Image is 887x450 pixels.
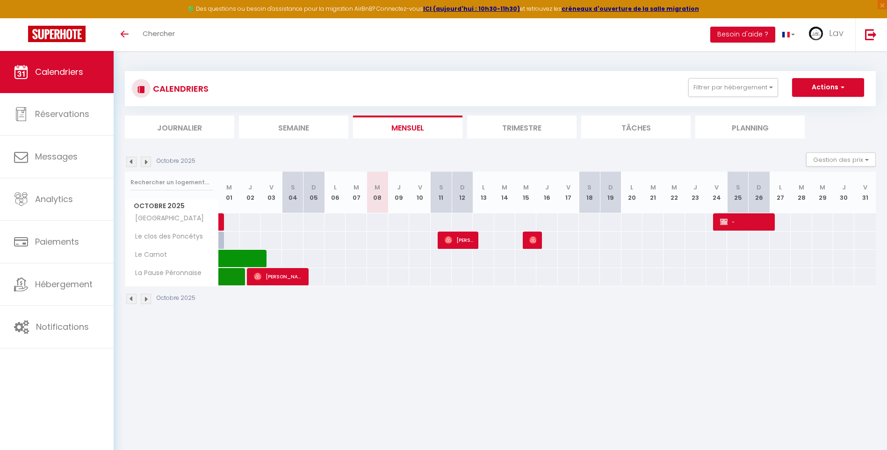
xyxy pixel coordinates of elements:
th: 19 [600,172,621,213]
abbr: V [566,183,570,192]
span: [GEOGRAPHIC_DATA] [127,213,206,224]
th: 04 [282,172,303,213]
th: 15 [515,172,536,213]
span: Notifications [36,321,89,333]
span: - [720,213,770,231]
abbr: S [291,183,295,192]
span: Analytics [35,193,73,205]
abbr: M [799,183,804,192]
button: Gestion des prix [806,152,876,167]
span: Le Carnot [127,250,169,260]
abbr: V [269,183,274,192]
abbr: L [334,183,337,192]
abbr: M [671,183,677,192]
h3: CALENDRIERS [151,78,209,99]
a: créneaux d'ouverture de la salle migration [562,5,699,13]
p: Octobre 2025 [157,157,195,166]
th: 08 [367,172,388,213]
abbr: J [842,183,846,192]
th: 23 [685,172,706,213]
p: Octobre 2025 [157,294,195,303]
th: 07 [346,172,367,213]
th: 11 [431,172,452,213]
li: Semaine [239,116,348,138]
button: Actions [792,78,864,97]
span: [PERSON_NAME] [254,268,304,285]
th: 18 [579,172,600,213]
a: ICI (aujourd'hui : 10h30-11h30) [423,5,520,13]
abbr: V [714,183,719,192]
abbr: V [418,183,422,192]
img: Super Booking [28,26,86,42]
span: [PERSON_NAME] [445,231,473,249]
img: ... [809,27,823,40]
input: Rechercher un logement... [130,174,213,191]
span: Le clos des Poncétys [127,232,205,242]
th: 29 [812,172,833,213]
abbr: M [353,183,359,192]
th: 17 [558,172,579,213]
span: Paiements [35,236,79,247]
abbr: D [608,183,613,192]
th: 02 [240,172,261,213]
a: Chercher [136,18,182,51]
li: Mensuel [353,116,462,138]
th: 20 [621,172,642,213]
th: 21 [642,172,663,213]
th: 22 [663,172,685,213]
th: 25 [727,172,748,213]
th: 24 [706,172,727,213]
abbr: J [545,183,549,192]
th: 03 [261,172,282,213]
abbr: M [502,183,507,192]
th: 10 [409,172,430,213]
abbr: M [820,183,825,192]
th: 30 [833,172,854,213]
span: Calendriers [35,66,83,78]
th: 09 [388,172,409,213]
th: 31 [854,172,876,213]
img: logout [865,29,877,40]
abbr: L [779,183,782,192]
span: Lav [829,27,844,39]
abbr: S [587,183,591,192]
abbr: D [311,183,316,192]
li: Tâches [581,116,691,138]
abbr: D [460,183,465,192]
abbr: D [757,183,761,192]
th: 13 [473,172,494,213]
abbr: M [375,183,380,192]
th: 01 [219,172,240,213]
abbr: S [439,183,443,192]
span: Chercher [143,29,175,38]
li: Trimestre [467,116,577,138]
th: 28 [791,172,812,213]
li: Journalier [125,116,234,138]
abbr: S [736,183,740,192]
span: Réservations [35,108,89,120]
span: Hébergement [35,278,93,290]
th: 12 [452,172,473,213]
span: La Pause Péronnaise [127,268,204,278]
th: 14 [494,172,515,213]
abbr: M [650,183,656,192]
button: Besoin d'aide ? [710,27,775,43]
th: 05 [303,172,325,213]
th: 06 [325,172,346,213]
abbr: L [482,183,485,192]
button: Filtrer par hébergement [688,78,778,97]
abbr: J [693,183,697,192]
abbr: J [248,183,252,192]
th: 16 [536,172,557,213]
th: 27 [770,172,791,213]
th: 26 [749,172,770,213]
abbr: J [397,183,401,192]
abbr: V [863,183,867,192]
span: Messages [35,151,78,162]
a: [PERSON_NAME] [DOMAIN_NAME] [219,213,224,231]
a: ... Lav [802,18,855,51]
span: Octobre 2025 [125,199,218,213]
abbr: M [523,183,529,192]
li: Planning [695,116,805,138]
